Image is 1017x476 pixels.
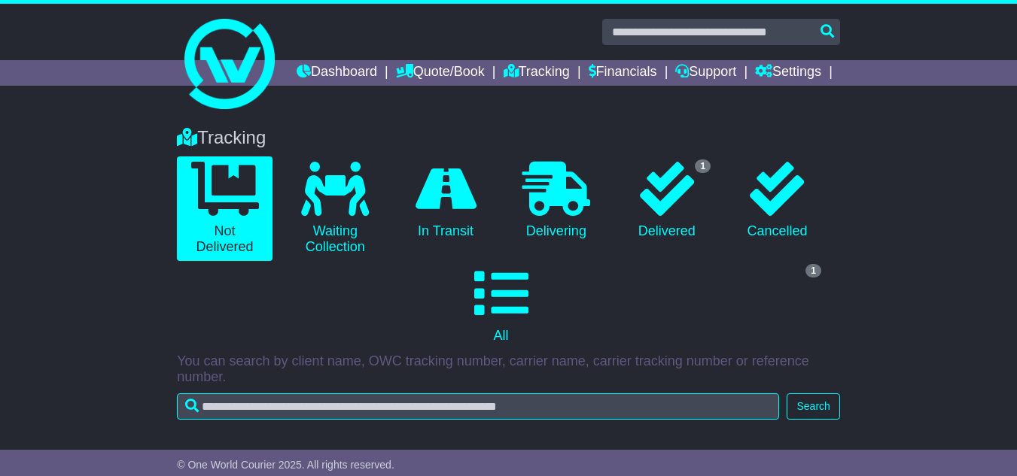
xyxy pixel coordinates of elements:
[755,60,821,86] a: Settings
[169,127,848,149] div: Tracking
[589,60,657,86] a: Financials
[396,60,485,86] a: Quote/Book
[297,60,377,86] a: Dashboard
[509,156,604,245] a: Delivering
[805,264,821,277] span: 1
[177,353,840,386] p: You can search by client name, OWC tracking number, carrier name, carrier tracking number or refe...
[695,159,711,173] span: 1
[398,156,494,245] a: In Transit
[177,459,394,471] span: © One World Courier 2025. All rights reserved.
[504,60,570,86] a: Tracking
[288,156,383,261] a: Waiting Collection
[177,261,825,350] a: 1 All
[729,156,825,245] a: Cancelled
[787,393,839,420] button: Search
[177,156,273,261] a: Not Delivered
[675,60,736,86] a: Support
[619,156,714,245] a: 1 Delivered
